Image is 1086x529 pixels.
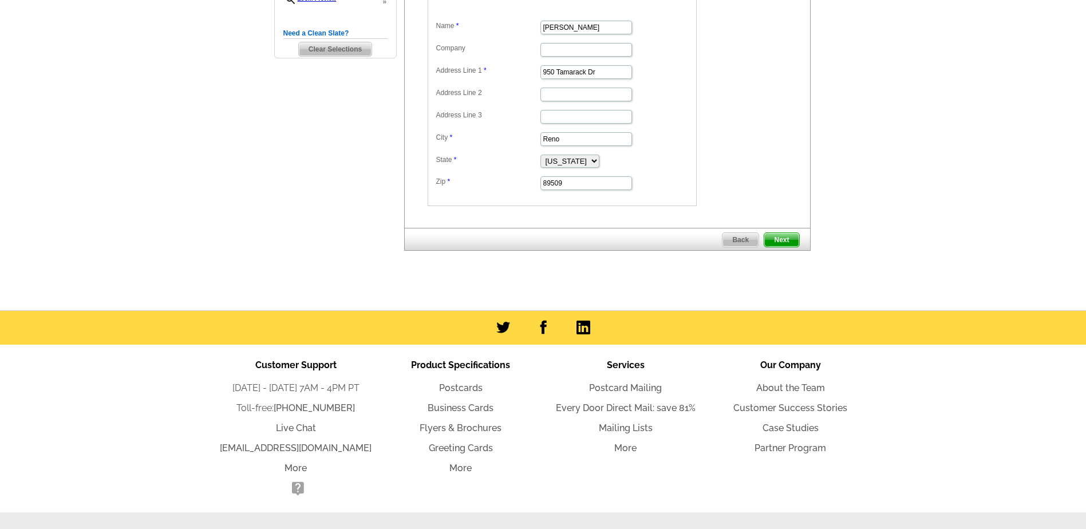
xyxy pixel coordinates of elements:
[439,382,483,393] a: Postcards
[274,402,355,413] a: [PHONE_NUMBER]
[283,28,388,39] h5: Need a Clean Slate?
[733,402,847,413] a: Customer Success Stories
[756,382,825,393] a: About the Team
[764,233,799,247] span: Next
[255,360,337,370] span: Customer Support
[436,88,539,98] label: Address Line 2
[722,233,759,247] span: Back
[436,132,539,143] label: City
[429,443,493,453] a: Greeting Cards
[276,423,316,433] a: Live Chat
[436,21,539,31] label: Name
[214,401,378,415] li: Toll-free:
[556,402,696,413] a: Every Door Direct Mail: save 81%
[599,423,653,433] a: Mailing Lists
[220,443,372,453] a: [EMAIL_ADDRESS][DOMAIN_NAME]
[857,263,1086,529] iframe: LiveChat chat widget
[760,360,821,370] span: Our Company
[449,463,472,473] a: More
[607,360,645,370] span: Services
[589,382,662,393] a: Postcard Mailing
[436,65,539,76] label: Address Line 1
[614,443,637,453] a: More
[428,402,493,413] a: Business Cards
[436,43,539,53] label: Company
[285,463,307,473] a: More
[755,443,826,453] a: Partner Program
[214,381,378,395] li: [DATE] - [DATE] 7AM - 4PM PT
[722,232,759,247] a: Back
[411,360,510,370] span: Product Specifications
[436,155,539,165] label: State
[763,423,819,433] a: Case Studies
[299,42,372,56] span: Clear Selections
[420,423,501,433] a: Flyers & Brochures
[436,176,539,187] label: Zip
[436,110,539,120] label: Address Line 3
